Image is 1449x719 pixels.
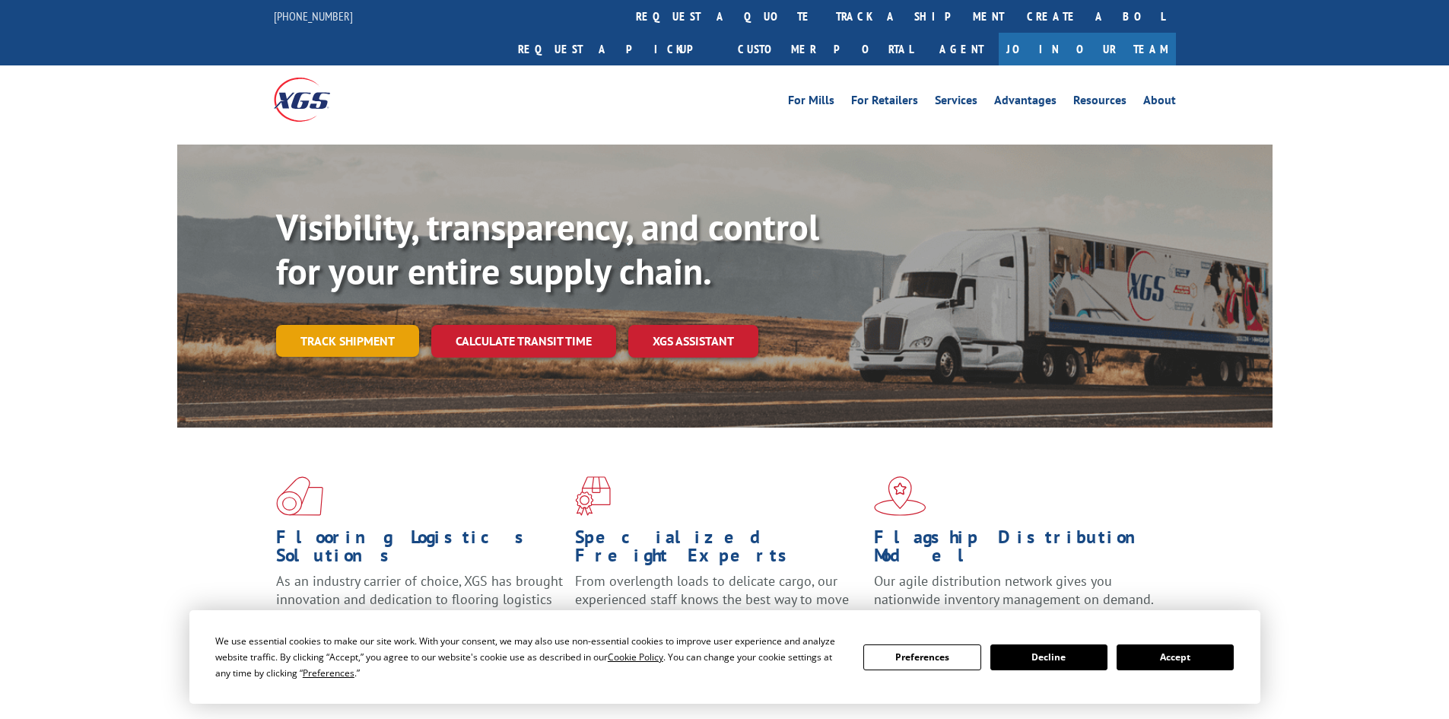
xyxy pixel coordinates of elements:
a: Resources [1073,94,1126,111]
img: xgs-icon-total-supply-chain-intelligence-red [276,476,323,516]
a: Advantages [994,94,1057,111]
span: Our agile distribution network gives you nationwide inventory management on demand. [874,572,1154,608]
a: [PHONE_NUMBER] [274,8,353,24]
a: For Retailers [851,94,918,111]
h1: Specialized Freight Experts [575,528,863,572]
a: Services [935,94,977,111]
a: Join Our Team [999,33,1176,65]
button: Preferences [863,644,980,670]
div: We use essential cookies to make our site work. With your consent, we may also use non-essential ... [215,633,845,681]
span: As an industry carrier of choice, XGS has brought innovation and dedication to flooring logistics... [276,572,563,626]
p: From overlength loads to delicate cargo, our experienced staff knows the best way to move your fr... [575,572,863,640]
a: Calculate transit time [431,325,616,358]
a: Request a pickup [507,33,726,65]
button: Accept [1117,644,1234,670]
img: xgs-icon-focused-on-flooring-red [575,476,611,516]
a: Customer Portal [726,33,924,65]
a: XGS ASSISTANT [628,325,758,358]
div: Cookie Consent Prompt [189,610,1260,704]
span: Preferences [303,667,354,679]
a: For Mills [788,94,834,111]
button: Decline [990,644,1107,670]
span: Cookie Policy [608,651,663,663]
h1: Flooring Logistics Solutions [276,528,564,572]
a: Track shipment [276,325,419,357]
b: Visibility, transparency, and control for your entire supply chain. [276,203,819,294]
a: Agent [924,33,999,65]
img: xgs-icon-flagship-distribution-model-red [874,476,926,516]
a: About [1143,94,1176,111]
h1: Flagship Distribution Model [874,528,1161,572]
